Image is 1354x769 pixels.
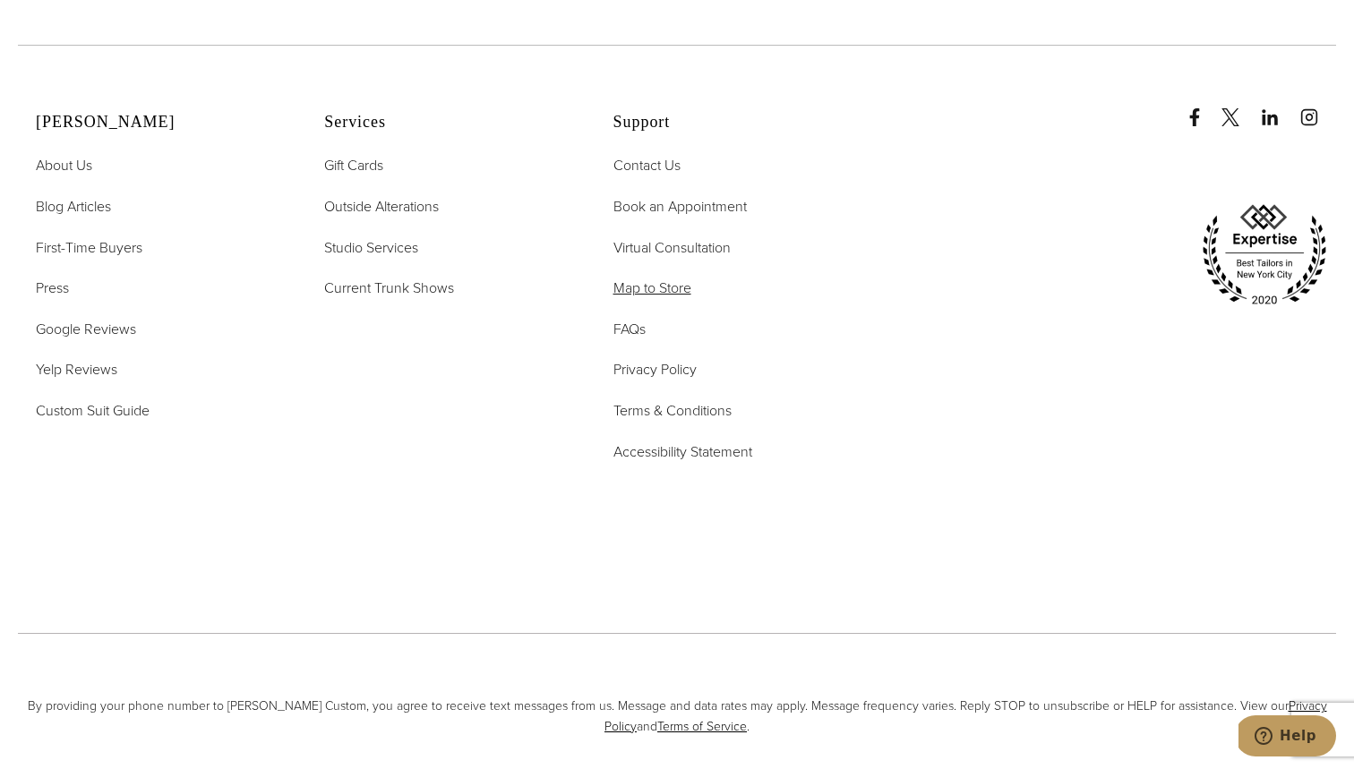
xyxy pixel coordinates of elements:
[657,717,747,736] a: Terms of Service
[324,236,418,260] a: Studio Services
[324,154,568,299] nav: Services Footer Nav
[613,399,732,423] a: Terms & Conditions
[18,696,1336,737] span: By providing your phone number to [PERSON_NAME] Custom, you agree to receive text messages from u...
[36,154,92,177] a: About Us
[613,359,697,380] span: Privacy Policy
[36,277,69,300] a: Press
[36,318,136,341] a: Google Reviews
[613,358,697,381] a: Privacy Policy
[613,278,691,298] span: Map to Store
[1186,90,1218,126] a: Facebook
[1238,715,1336,760] iframe: Opens a widget where you can chat to one of our agents
[324,155,383,175] span: Gift Cards
[613,319,646,339] span: FAQs
[1261,90,1297,126] a: linkedin
[36,196,111,217] span: Blog Articles
[613,113,857,132] h2: Support
[36,399,150,423] a: Custom Suit Guide
[613,237,731,258] span: Virtual Consultation
[36,359,117,380] span: Yelp Reviews
[1300,90,1336,126] a: instagram
[1221,90,1257,126] a: x/twitter
[324,196,439,217] span: Outside Alterations
[613,155,681,175] span: Contact Us
[613,400,732,421] span: Terms & Conditions
[613,154,681,177] a: Contact Us
[36,319,136,339] span: Google Reviews
[36,155,92,175] span: About Us
[36,154,279,422] nav: Alan David Footer Nav
[36,237,142,258] span: First-Time Buyers
[324,277,454,300] a: Current Trunk Shows
[613,441,752,462] span: Accessibility Statement
[613,154,857,463] nav: Support Footer Nav
[604,696,1327,735] a: Privacy Policy
[36,113,279,132] h2: [PERSON_NAME]
[324,154,383,177] a: Gift Cards
[36,358,117,381] a: Yelp Reviews
[613,236,731,260] a: Virtual Consultation
[613,440,752,464] a: Accessibility Statement
[324,278,454,298] span: Current Trunk Shows
[36,400,150,421] span: Custom Suit Guide
[36,195,111,218] a: Blog Articles
[36,278,69,298] span: Press
[613,318,646,341] a: FAQs
[36,236,142,260] a: First-Time Buyers
[613,195,747,218] a: Book an Appointment
[1193,198,1336,312] img: expertise, best tailors in new york city 2020
[324,195,439,218] a: Outside Alterations
[613,277,691,300] a: Map to Store
[324,237,418,258] span: Studio Services
[613,196,747,217] span: Book an Appointment
[324,113,568,132] h2: Services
